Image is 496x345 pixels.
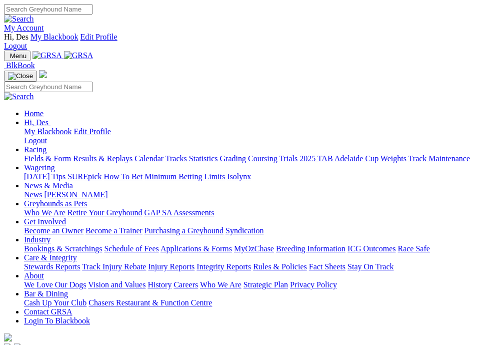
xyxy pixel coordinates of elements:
[24,307,72,316] a: Contact GRSA
[4,71,37,82] button: Toggle navigation
[24,163,55,172] a: Wagering
[279,154,297,163] a: Trials
[347,262,393,271] a: Stay On Track
[4,92,34,101] img: Search
[82,262,146,271] a: Track Injury Rebate
[4,333,12,341] img: logo-grsa-white.png
[24,208,65,217] a: Who We Are
[24,298,86,307] a: Cash Up Your Club
[24,208,492,217] div: Greyhounds as Pets
[24,172,65,181] a: [DATE] Tips
[4,61,35,70] a: BlkBook
[74,127,111,136] a: Edit Profile
[24,154,71,163] a: Fields & Form
[32,51,62,60] img: GRSA
[85,226,142,235] a: Become a Trainer
[24,253,77,262] a: Care & Integrity
[64,51,93,60] img: GRSA
[24,190,42,199] a: News
[189,154,218,163] a: Statistics
[4,33,28,41] span: Hi, Des
[73,154,132,163] a: Results & Replays
[24,226,492,235] div: Get Involved
[24,226,83,235] a: Become an Owner
[4,33,492,51] div: My Account
[234,244,274,253] a: MyOzChase
[24,244,492,253] div: Industry
[24,109,43,118] a: Home
[196,262,251,271] a: Integrity Reports
[4,82,92,92] input: Search
[39,70,47,78] img: logo-grsa-white.png
[248,154,277,163] a: Coursing
[24,172,492,181] div: Wagering
[30,33,78,41] a: My Blackbook
[309,262,345,271] a: Fact Sheets
[24,199,87,208] a: Greyhounds as Pets
[104,244,158,253] a: Schedule of Fees
[44,190,107,199] a: [PERSON_NAME]
[24,262,80,271] a: Stewards Reports
[24,118,48,127] span: Hi, Des
[24,145,46,154] a: Racing
[80,33,117,41] a: Edit Profile
[4,51,30,61] button: Toggle navigation
[144,226,223,235] a: Purchasing a Greyhound
[10,52,26,60] span: Menu
[160,244,232,253] a: Applications & Forms
[24,244,102,253] a: Bookings & Scratchings
[243,280,288,289] a: Strategic Plan
[88,298,212,307] a: Chasers Restaurant & Function Centre
[134,154,163,163] a: Calendar
[88,280,145,289] a: Vision and Values
[299,154,378,163] a: 2025 TAB Adelaide Cup
[253,262,307,271] a: Rules & Policies
[4,24,44,32] a: My Account
[408,154,470,163] a: Track Maintenance
[165,154,187,163] a: Tracks
[24,217,66,226] a: Get Involved
[24,127,72,136] a: My Blackbook
[397,244,429,253] a: Race Safe
[4,4,92,15] input: Search
[24,280,492,289] div: About
[24,271,44,280] a: About
[24,316,90,325] a: Login To Blackbook
[24,118,50,127] a: Hi, Des
[67,172,101,181] a: SUREpick
[173,280,198,289] a: Careers
[227,172,251,181] a: Isolynx
[24,280,86,289] a: We Love Our Dogs
[290,280,337,289] a: Privacy Policy
[144,172,225,181] a: Minimum Betting Limits
[380,154,406,163] a: Weights
[144,208,214,217] a: GAP SA Assessments
[200,280,241,289] a: Who We Are
[24,190,492,199] div: News & Media
[8,72,33,80] img: Close
[24,154,492,163] div: Racing
[347,244,395,253] a: ICG Outcomes
[24,136,47,145] a: Logout
[276,244,345,253] a: Breeding Information
[4,15,34,24] img: Search
[67,208,142,217] a: Retire Your Greyhound
[147,280,171,289] a: History
[104,172,143,181] a: How To Bet
[24,127,492,145] div: Hi, Des
[148,262,194,271] a: Injury Reports
[24,298,492,307] div: Bar & Dining
[24,235,50,244] a: Industry
[24,262,492,271] div: Care & Integrity
[6,61,35,70] span: BlkBook
[24,289,68,298] a: Bar & Dining
[225,226,263,235] a: Syndication
[24,181,73,190] a: News & Media
[220,154,246,163] a: Grading
[4,42,27,50] a: Logout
